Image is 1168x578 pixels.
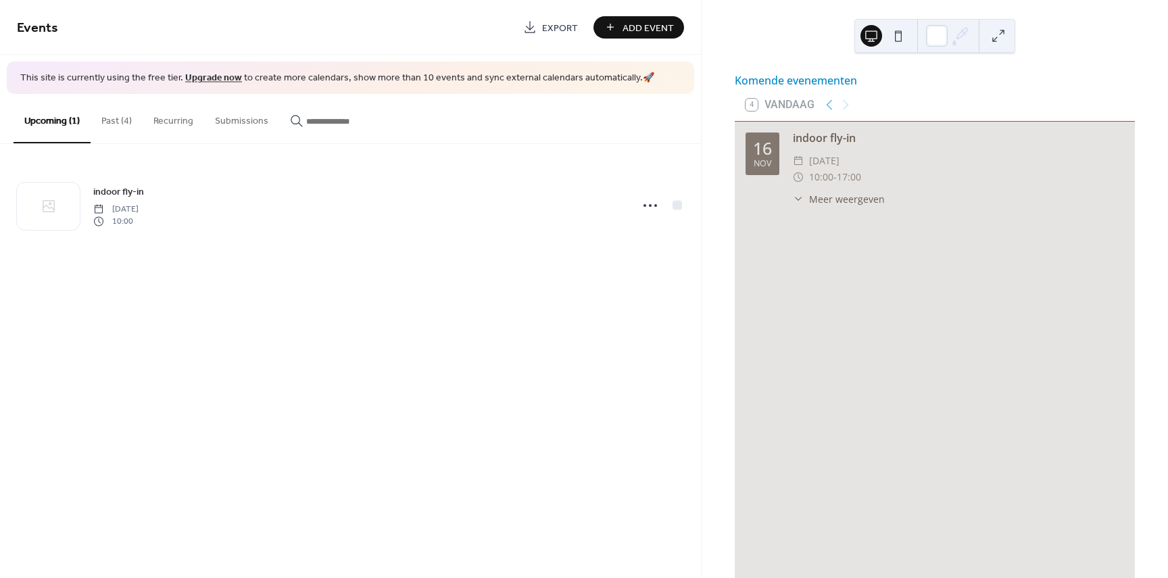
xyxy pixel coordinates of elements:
span: [DATE] [809,153,839,169]
span: Add Event [623,21,674,35]
span: Events [17,15,58,41]
a: indoor fly-in [93,184,144,199]
span: 10:00 [809,169,833,185]
button: Submissions [204,94,279,142]
span: - [833,169,837,185]
a: Export [513,16,588,39]
div: ​ [793,169,804,185]
span: Meer weergeven [809,192,885,206]
span: indoor fly-in [93,185,144,199]
div: nov [754,160,771,168]
span: [DATE] [93,203,139,215]
span: 10:00 [93,216,139,228]
button: Past (4) [91,94,143,142]
div: ​ [793,192,804,206]
button: ​Meer weergeven [793,192,885,206]
button: Recurring [143,94,204,142]
a: Upgrade now [185,69,242,87]
button: Upcoming (1) [14,94,91,143]
span: This site is currently using the free tier. to create more calendars, show more than 10 events an... [20,72,654,85]
span: Export [542,21,578,35]
button: Add Event [593,16,684,39]
span: 17:00 [837,169,861,185]
div: 16 [753,140,772,157]
div: Komende evenementen [735,72,1135,89]
div: ​ [793,153,804,169]
div: indoor fly-in [793,130,1124,146]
